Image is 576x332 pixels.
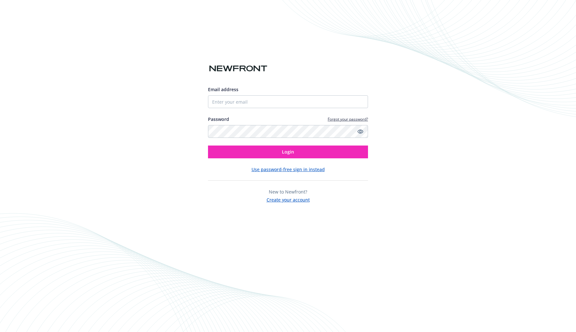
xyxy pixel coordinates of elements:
img: Newfront logo [208,63,268,74]
a: Forgot your password? [328,116,368,122]
span: Email address [208,86,238,92]
a: Show password [356,128,364,135]
button: Login [208,146,368,158]
input: Enter your password [208,125,368,138]
span: Login [282,149,294,155]
input: Enter your email [208,95,368,108]
span: New to Newfront? [269,189,307,195]
label: Password [208,116,229,123]
button: Create your account [267,195,310,203]
button: Use password-free sign in instead [252,166,325,173]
